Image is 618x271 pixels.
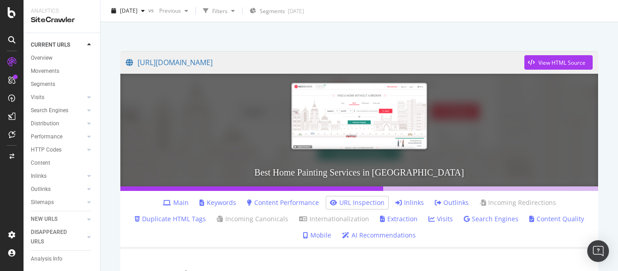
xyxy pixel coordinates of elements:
button: View HTML Source [524,55,593,70]
div: NEW URLS [31,214,57,224]
button: Previous [156,4,192,18]
a: Duplicate HTML Tags [135,214,206,223]
div: DISAPPEARED URLS [31,228,76,247]
a: Outlinks [31,185,85,194]
a: Mobile [303,231,331,240]
a: Extraction [380,214,418,223]
button: [DATE] [108,4,148,18]
div: Inlinks [31,171,47,181]
a: Incoming Redirections [480,198,556,207]
a: Analysis Info [31,254,94,264]
div: Performance [31,132,62,142]
a: AI Recommendations [342,231,416,240]
div: Movements [31,67,59,76]
a: Internationalization [299,214,369,223]
a: Main [163,198,189,207]
div: Segments [31,80,55,89]
div: [DATE] [288,7,304,15]
a: Content Performance [247,198,319,207]
img: Best Home Painting Services in India [291,83,427,149]
a: Visits [428,214,453,223]
div: Search Engines [31,106,68,115]
button: Filters [200,4,238,18]
a: Overview [31,53,94,63]
div: Filters [212,7,228,14]
a: Distribution [31,119,85,128]
div: HTTP Codes [31,145,62,155]
div: Visits [31,93,44,102]
span: 2025 Sep. 1st [120,7,138,14]
div: CURRENT URLS [31,40,70,50]
div: Content [31,158,50,168]
a: DISAPPEARED URLS [31,228,85,247]
a: Visits [31,93,85,102]
div: Outlinks [31,185,51,194]
a: Segments [31,80,94,89]
div: SiteCrawler [31,15,93,25]
a: Movements [31,67,94,76]
button: Segments[DATE] [246,4,308,18]
a: URL Inspection [330,198,385,207]
div: Analysis Info [31,254,62,264]
span: Segments [260,7,285,15]
a: Keywords [200,198,236,207]
a: [URL][DOMAIN_NAME] [126,51,524,74]
a: CURRENT URLS [31,40,85,50]
a: Sitemaps [31,198,85,207]
a: Performance [31,132,85,142]
a: Incoming Canonicals [217,214,288,223]
div: Open Intercom Messenger [587,240,609,262]
a: Content Quality [529,214,584,223]
a: NEW URLS [31,214,85,224]
div: Distribution [31,119,59,128]
a: Search Engines [31,106,85,115]
a: HTTP Codes [31,145,85,155]
div: Analytics [31,7,93,15]
a: Search Engines [464,214,518,223]
a: Inlinks [395,198,424,207]
h3: Best Home Painting Services in [GEOGRAPHIC_DATA] [120,158,598,186]
a: Inlinks [31,171,85,181]
a: Outlinks [435,198,469,207]
span: vs [148,6,156,14]
a: Content [31,158,94,168]
span: Previous [156,7,181,14]
div: Sitemaps [31,198,54,207]
div: View HTML Source [538,59,585,67]
div: Overview [31,53,52,63]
